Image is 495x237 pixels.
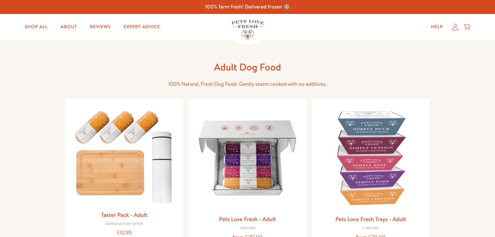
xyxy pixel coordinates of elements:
img: Pets Love Fresh Trays - Adult [317,104,425,212]
a: Shop All [20,20,53,33]
a: Pets Love Fresh - Adult [219,215,276,223]
div: 4 Recipes [317,227,425,231]
a: Help [426,20,448,33]
div: 4 Recipes [194,227,301,231]
img: Pets Love Fresh [231,20,264,40]
a: Pets Love Fresh Trays - Adult [336,215,406,223]
img: Pets Love Fresh - Adult [194,104,301,212]
a: Taster Pack - Adult [101,211,147,219]
span: 100% Natural, Fresh Dog Food. Gently steam cooked with no additives. [168,81,327,88]
a: About [55,20,82,33]
img: Taster Pack - Adult [71,104,178,207]
div: Introductory Offer [71,222,178,226]
h1: Adult Dog Food [144,61,352,73]
a: Expert Advice [118,20,165,33]
a: Reviews [85,20,116,33]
